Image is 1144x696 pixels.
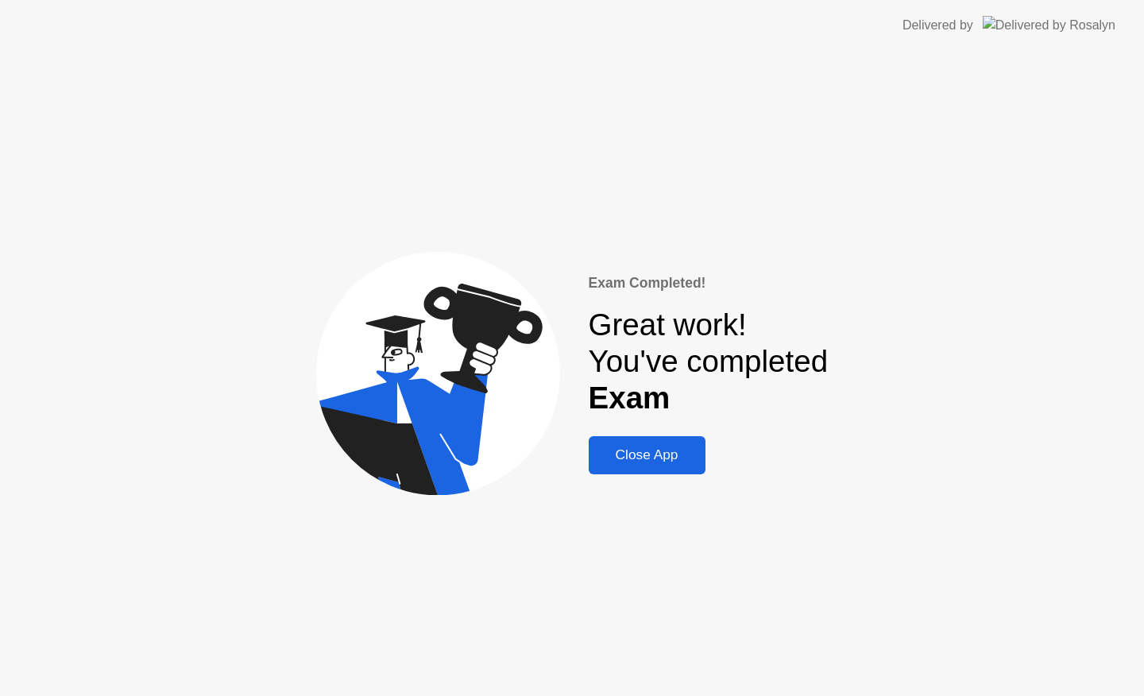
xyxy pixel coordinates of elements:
div: Close App [593,447,701,463]
b: Exam [589,381,671,415]
div: Delivered by [902,16,973,35]
button: Close App [589,436,705,474]
div: Great work! You've completed [589,307,829,417]
img: Delivered by Rosalyn [983,16,1115,34]
div: Exam Completed! [589,273,829,293]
